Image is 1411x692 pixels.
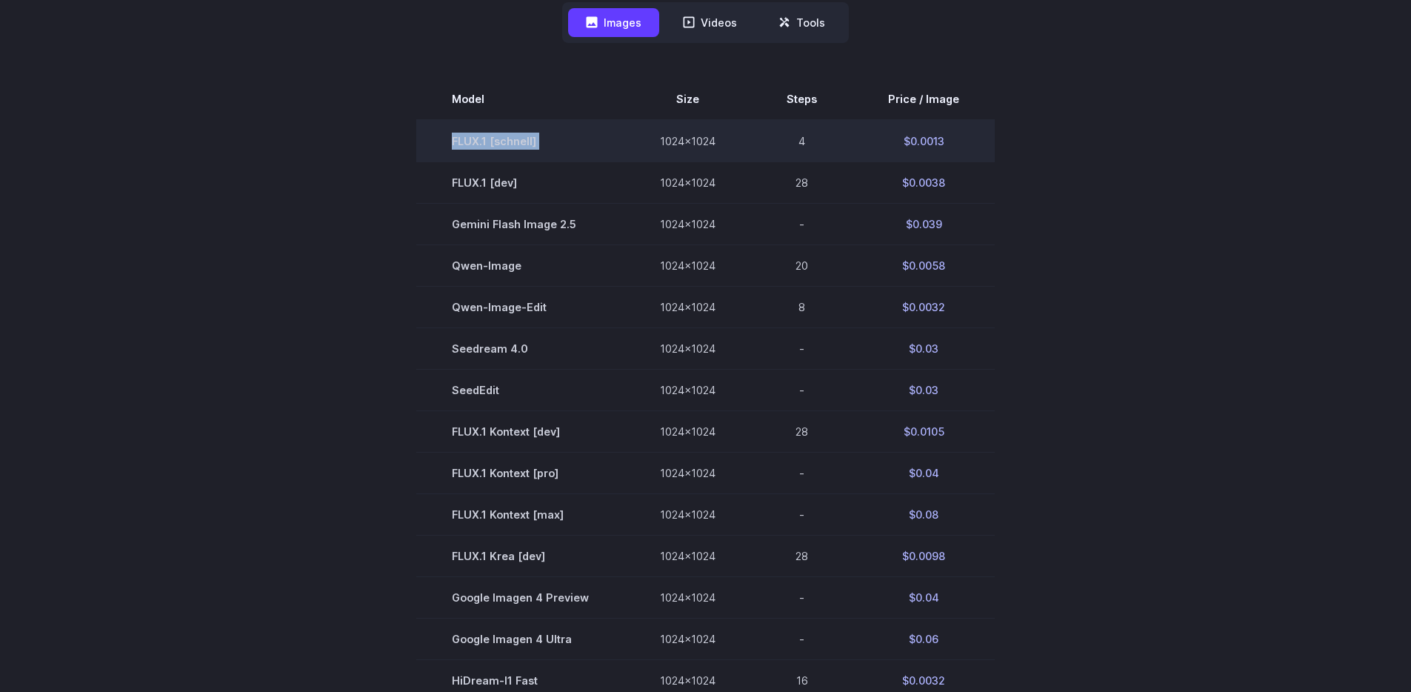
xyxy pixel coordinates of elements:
[853,203,995,244] td: $0.039
[751,370,853,411] td: -
[624,79,751,120] th: Size
[751,79,853,120] th: Steps
[853,244,995,286] td: $0.0058
[416,411,624,453] td: FLUX.1 Kontext [dev]
[624,203,751,244] td: 1024x1024
[624,370,751,411] td: 1024x1024
[568,8,659,37] button: Images
[853,536,995,577] td: $0.0098
[751,244,853,286] td: 20
[853,120,995,162] td: $0.0013
[751,203,853,244] td: -
[853,370,995,411] td: $0.03
[853,619,995,660] td: $0.06
[751,453,853,494] td: -
[416,577,624,619] td: Google Imagen 4 Preview
[751,536,853,577] td: 28
[853,286,995,327] td: $0.0032
[751,286,853,327] td: 8
[624,286,751,327] td: 1024x1024
[853,494,995,536] td: $0.08
[853,79,995,120] th: Price / Image
[416,453,624,494] td: FLUX.1 Kontext [pro]
[751,411,853,453] td: 28
[416,120,624,162] td: FLUX.1 [schnell]
[751,328,853,370] td: -
[761,8,843,37] button: Tools
[416,162,624,203] td: FLUX.1 [dev]
[624,577,751,619] td: 1024x1024
[416,536,624,577] td: FLUX.1 Krea [dev]
[416,244,624,286] td: Qwen-Image
[624,494,751,536] td: 1024x1024
[853,328,995,370] td: $0.03
[624,411,751,453] td: 1024x1024
[416,370,624,411] td: SeedEdit
[624,453,751,494] td: 1024x1024
[751,120,853,162] td: 4
[751,494,853,536] td: -
[624,328,751,370] td: 1024x1024
[624,244,751,286] td: 1024x1024
[853,162,995,203] td: $0.0038
[665,8,755,37] button: Videos
[751,162,853,203] td: 28
[624,120,751,162] td: 1024x1024
[416,619,624,660] td: Google Imagen 4 Ultra
[624,536,751,577] td: 1024x1024
[853,411,995,453] td: $0.0105
[416,494,624,536] td: FLUX.1 Kontext [max]
[416,286,624,327] td: Qwen-Image-Edit
[624,162,751,203] td: 1024x1024
[452,216,589,233] span: Gemini Flash Image 2.5
[751,619,853,660] td: -
[751,577,853,619] td: -
[416,79,624,120] th: Model
[853,453,995,494] td: $0.04
[416,328,624,370] td: Seedream 4.0
[624,619,751,660] td: 1024x1024
[853,577,995,619] td: $0.04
